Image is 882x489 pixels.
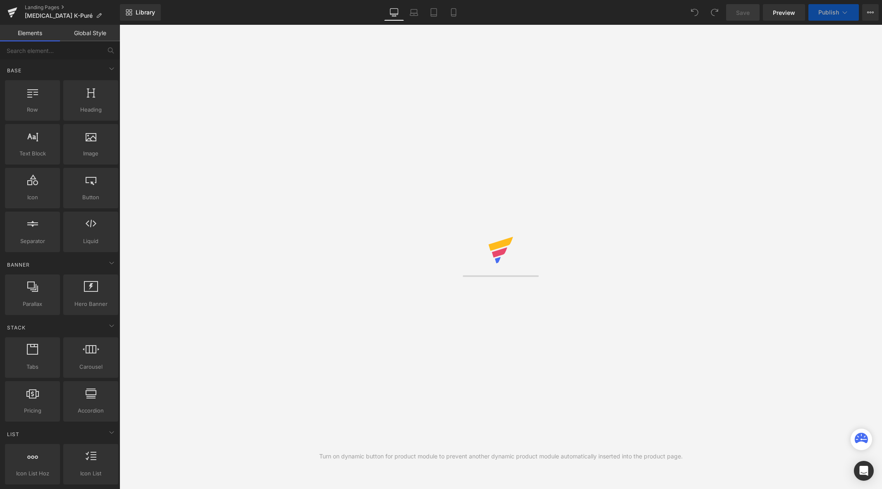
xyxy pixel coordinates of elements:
[424,4,444,21] a: Tablet
[854,461,874,481] div: Open Intercom Messenger
[444,4,464,21] a: Mobile
[7,237,57,246] span: Separator
[7,363,57,371] span: Tabs
[808,4,859,21] button: Publish
[706,4,723,21] button: Redo
[7,105,57,114] span: Row
[66,149,116,158] span: Image
[384,4,404,21] a: Desktop
[6,261,31,269] span: Banner
[404,4,424,21] a: Laptop
[120,4,161,21] a: New Library
[7,300,57,308] span: Parallax
[763,4,805,21] a: Preview
[66,363,116,371] span: Carousel
[6,67,22,74] span: Base
[6,430,20,438] span: List
[773,8,795,17] span: Preview
[66,105,116,114] span: Heading
[66,406,116,415] span: Accordion
[66,237,116,246] span: Liquid
[686,4,703,21] button: Undo
[7,406,57,415] span: Pricing
[818,9,839,16] span: Publish
[736,8,750,17] span: Save
[7,193,57,202] span: Icon
[60,25,120,41] a: Global Style
[66,469,116,478] span: Icon List
[6,324,26,332] span: Stack
[319,452,683,461] div: Turn on dynamic button for product module to prevent another dynamic product module automatically...
[862,4,879,21] button: More
[66,300,116,308] span: Hero Banner
[25,12,93,19] span: [MEDICAL_DATA] K-Puré
[66,193,116,202] span: Button
[25,4,120,11] a: Landing Pages
[136,9,155,16] span: Library
[7,149,57,158] span: Text Block
[7,469,57,478] span: Icon List Hoz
